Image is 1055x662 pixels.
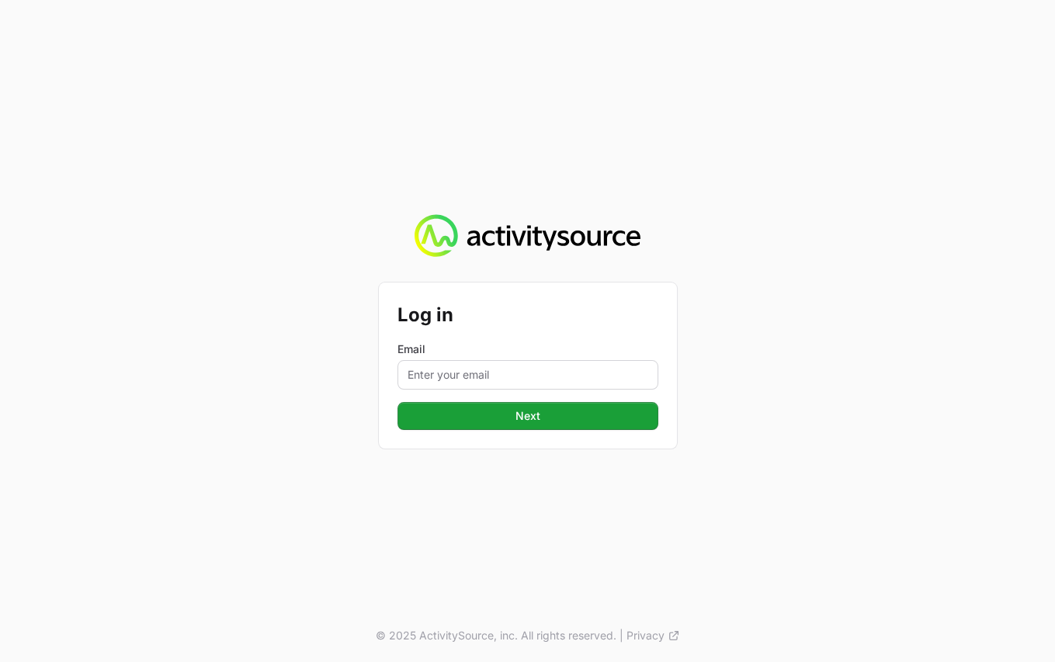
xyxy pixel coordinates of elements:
[619,628,623,643] span: |
[407,407,649,425] span: Next
[626,628,680,643] a: Privacy
[376,628,616,643] p: © 2025 ActivitySource, inc. All rights reserved.
[415,214,640,258] img: Activity Source
[397,341,658,357] label: Email
[397,402,658,430] button: Next
[397,301,658,329] h2: Log in
[397,360,658,390] input: Enter your email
